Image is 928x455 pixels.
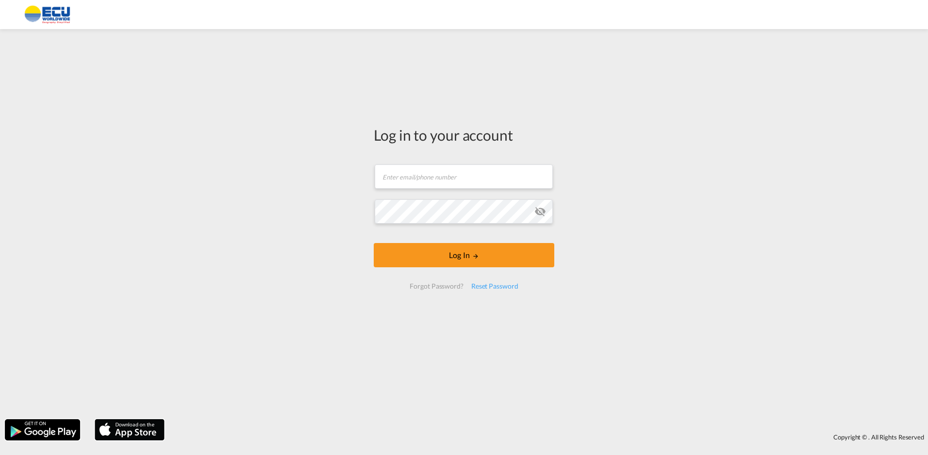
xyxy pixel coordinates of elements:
[94,418,166,441] img: apple.png
[169,429,928,445] div: Copyright © . All Rights Reserved
[15,4,80,26] img: 6cccb1402a9411edb762cf9624ab9cda.png
[406,277,467,295] div: Forgot Password?
[467,277,522,295] div: Reset Password
[374,125,554,145] div: Log in to your account
[374,243,554,267] button: LOGIN
[4,418,81,441] img: google.png
[534,206,546,217] md-icon: icon-eye-off
[375,164,553,189] input: Enter email/phone number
